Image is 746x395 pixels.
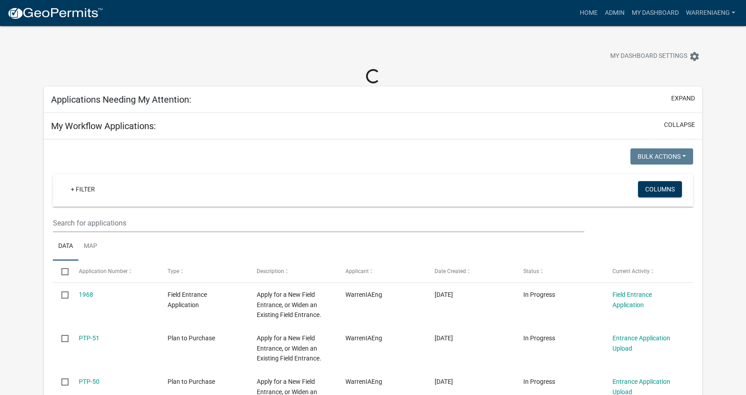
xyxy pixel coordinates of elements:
a: WarrenIAEng [682,4,739,22]
a: Admin [601,4,628,22]
a: PTP-50 [79,378,99,385]
datatable-header-cell: Status [515,260,604,282]
span: In Progress [523,378,555,385]
a: PTP-51 [79,334,99,342]
span: My Dashboard Settings [610,51,687,62]
span: Current Activity [612,268,650,274]
span: Type [168,268,179,274]
span: Date Created [435,268,466,274]
a: Map [78,232,103,261]
a: 1968 [79,291,93,298]
datatable-header-cell: Application Number [70,260,160,282]
span: 09/16/2025 [435,334,453,342]
span: Applicant [345,268,369,274]
span: In Progress [523,334,555,342]
span: Status [523,268,539,274]
input: Search for applications [53,214,584,232]
span: WarrenIAEng [345,334,382,342]
span: Field Entrance Application [168,291,207,308]
button: Columns [638,181,682,197]
a: My Dashboard [628,4,682,22]
span: Plan to Purchase [168,334,215,342]
span: WarrenIAEng [345,378,382,385]
span: In Progress [523,291,555,298]
span: 09/22/2025 [435,291,453,298]
h5: Applications Needing My Attention: [51,94,191,105]
a: Field Entrance Application [612,291,652,308]
span: Apply for a New Field Entrance, or Widen an Existing Field Entrance. [257,334,321,362]
button: collapse [664,120,695,130]
h5: My Workflow Applications: [51,121,156,131]
datatable-header-cell: Select [53,260,70,282]
button: expand [671,94,695,103]
datatable-header-cell: Date Created [426,260,515,282]
datatable-header-cell: Current Activity [604,260,693,282]
span: WarrenIAEng [345,291,382,298]
a: Entrance Application Upload [612,334,670,352]
span: Description [257,268,284,274]
datatable-header-cell: Type [159,260,248,282]
a: + Filter [64,181,102,197]
span: Plan to Purchase [168,378,215,385]
span: 09/16/2025 [435,378,453,385]
a: Home [576,4,601,22]
button: Bulk Actions [630,148,693,165]
datatable-header-cell: Applicant [337,260,426,282]
a: Data [53,232,78,261]
i: settings [689,51,700,62]
button: My Dashboard Settingssettings [603,48,707,65]
datatable-header-cell: Description [248,260,337,282]
span: Application Number [79,268,128,274]
span: Apply for a New Field Entrance, or Widen an Existing Field Entrance. [257,291,321,319]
